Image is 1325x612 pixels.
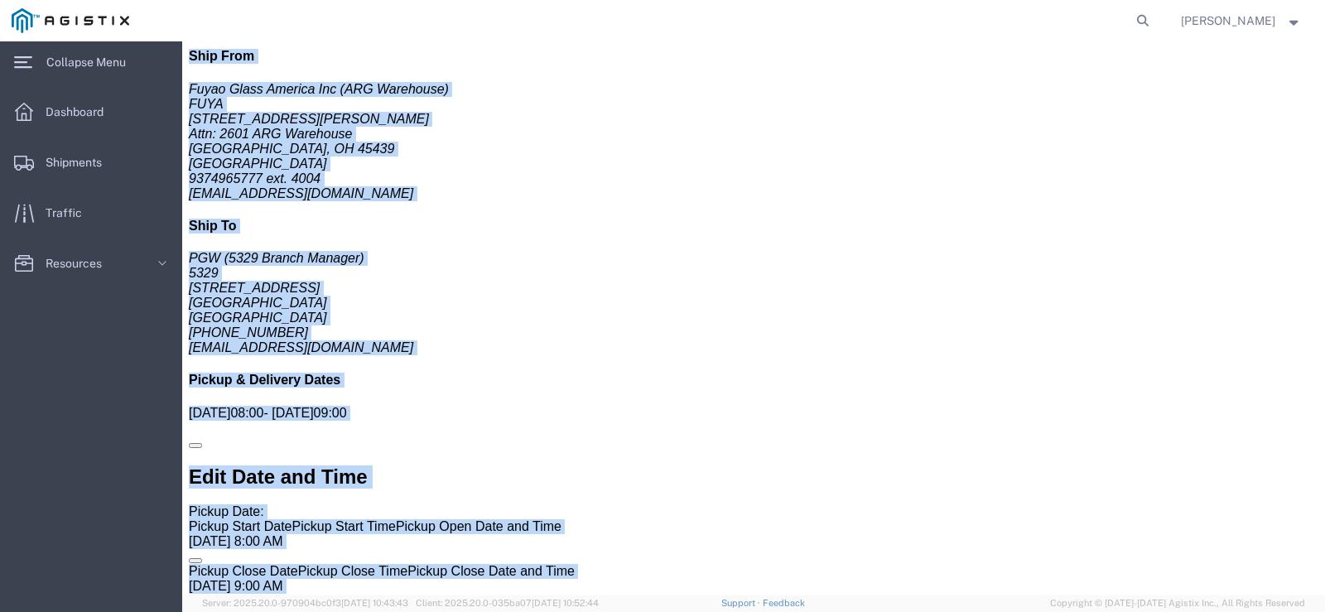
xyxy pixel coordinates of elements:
[1050,596,1305,610] span: Copyright © [DATE]-[DATE] Agistix Inc., All Rights Reserved
[1180,11,1303,31] button: [PERSON_NAME]
[532,598,599,608] span: [DATE] 10:52:44
[763,598,805,608] a: Feedback
[46,46,137,79] span: Collapse Menu
[182,41,1325,595] iframe: FS Legacy Container
[416,598,599,608] span: Client: 2025.20.0-035ba07
[1,247,181,280] a: Resources
[341,598,408,608] span: [DATE] 10:43:43
[46,95,115,128] span: Dashboard
[46,247,113,280] span: Resources
[12,8,129,33] img: logo
[46,196,94,229] span: Traffic
[1181,12,1275,30] span: Craig Clark
[1,196,181,229] a: Traffic
[1,95,181,128] a: Dashboard
[1,146,181,179] a: Shipments
[202,598,408,608] span: Server: 2025.20.0-970904bc0f3
[721,598,763,608] a: Support
[46,146,113,179] span: Shipments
